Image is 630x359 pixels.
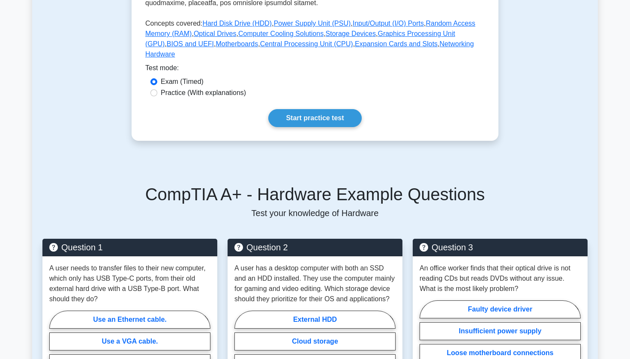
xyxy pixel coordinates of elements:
h5: Question 1 [49,242,210,252]
label: Exam (Timed) [161,77,204,87]
p: An office worker finds that their optical drive is not reading CDs but reads DVDs without any iss... [420,263,581,294]
a: Start practice test [268,109,361,127]
p: A user needs to transfer files to their new computer, which only has USB Type-C ports, from their... [49,263,210,304]
a: BIOS and UEFI [167,40,214,47]
h5: CompTIA A+ - Hardware Example Questions [42,184,588,205]
a: Input/Output (I/O) Ports [353,20,424,27]
p: Test your knowledge of Hardware [42,208,588,218]
h5: Question 2 [234,242,396,252]
a: Graphics Processing Unit (GPU) [145,30,455,47]
div: Test mode: [145,63,485,77]
label: Practice (With explanations) [161,88,246,98]
p: A user has a desktop computer with both an SSD and an HDD installed. They use the computer mainly... [234,263,396,304]
label: External HDD [234,311,396,329]
a: Central Processing Unit (CPU) [260,40,353,47]
a: Power Supply Unit (PSU) [274,20,351,27]
label: Cloud storage [234,332,396,350]
label: Use an Ethernet cable. [49,311,210,329]
h5: Question 3 [420,242,581,252]
a: Computer Cooling Solutions [238,30,324,37]
a: Hard Disk Drive (HDD) [202,20,272,27]
label: Use a VGA cable. [49,332,210,350]
a: Expansion Cards and Slots [355,40,438,47]
a: Optical Drives [194,30,237,37]
label: Faulty device driver [420,300,581,318]
label: Insufficient power supply [420,322,581,340]
a: Motherboards [216,40,258,47]
p: Concepts covered: , , , , , , , , , , , , [145,18,485,63]
a: Storage Devices [326,30,376,37]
